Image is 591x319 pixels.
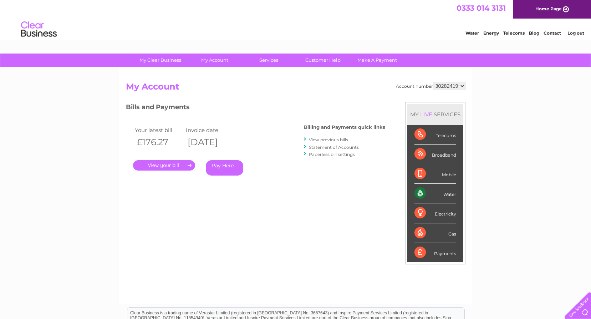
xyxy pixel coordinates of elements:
[503,30,525,36] a: Telecoms
[294,54,352,67] a: Customer Help
[127,4,464,35] div: Clear Business is a trading name of Verastar Limited (registered in [GEOGRAPHIC_DATA] No. 3667643...
[185,54,244,67] a: My Account
[309,137,348,142] a: View previous bills
[133,125,184,135] td: Your latest bill
[457,4,506,12] a: 0333 014 3131
[126,82,465,95] h2: My Account
[414,184,456,203] div: Water
[239,54,298,67] a: Services
[414,145,456,164] div: Broadband
[184,125,235,135] td: Invoice date
[414,223,456,243] div: Gas
[483,30,499,36] a: Energy
[529,30,539,36] a: Blog
[414,125,456,145] div: Telecoms
[419,111,434,118] div: LIVE
[407,104,463,125] div: MY SERVICES
[414,164,456,184] div: Mobile
[309,152,355,157] a: Paperless bill settings
[304,125,385,130] h4: Billing and Payments quick links
[184,135,235,150] th: [DATE]
[21,19,57,40] img: logo.png
[206,160,243,176] a: Pay Here
[414,203,456,223] div: Electricity
[396,82,465,90] div: Account number
[126,102,385,115] h3: Bills and Payments
[348,54,407,67] a: Make A Payment
[465,30,479,36] a: Water
[131,54,190,67] a: My Clear Business
[133,135,184,150] th: £176.27
[567,30,584,36] a: Log out
[309,145,359,150] a: Statement of Accounts
[414,243,456,262] div: Payments
[133,160,195,171] a: .
[544,30,561,36] a: Contact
